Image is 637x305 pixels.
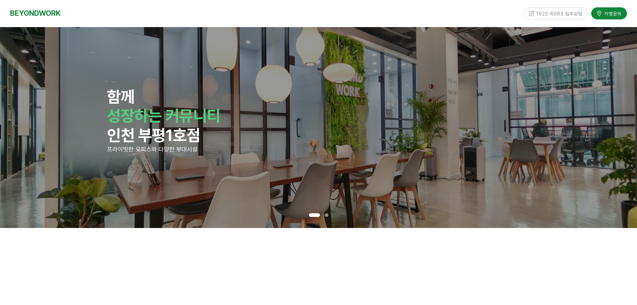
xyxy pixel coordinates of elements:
strong: 인천 부평1호점 [107,126,200,145]
a: 가맹문의 [591,6,627,18]
strong: 함께 [107,87,134,106]
strong: 성장하는 커뮤니티 [107,106,220,126]
span: 가맹문의 [602,9,622,15]
span: 프라이빗한 오피스와 다양한 부대시설 [107,146,198,153]
a: BEYONDWORK [10,7,61,19]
